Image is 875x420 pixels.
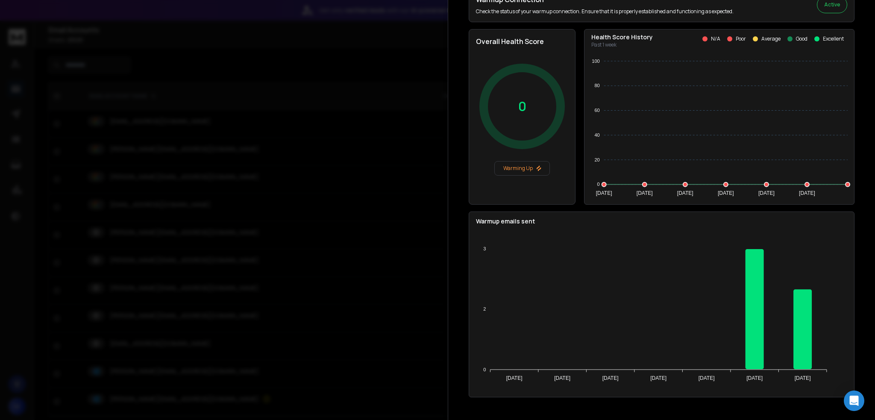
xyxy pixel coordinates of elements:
p: Health Score History [591,33,653,41]
tspan: 2 [483,306,486,311]
tspan: [DATE] [746,375,763,381]
div: Open Intercom Messenger [844,391,864,411]
p: Warmup emails sent [476,217,847,226]
h2: Overall Health Score [476,36,568,47]
p: Check the status of your warmup connection. Ensure that it is properly established and functionin... [476,8,734,15]
tspan: [DATE] [718,190,734,196]
p: 0 [518,99,526,114]
tspan: 80 [594,83,599,88]
tspan: [DATE] [650,375,667,381]
tspan: 3 [483,246,486,251]
tspan: 0 [597,182,600,187]
p: Past 1 week [591,41,653,48]
tspan: 20 [594,157,599,162]
tspan: [DATE] [637,190,653,196]
tspan: [DATE] [795,375,811,381]
p: Warming Up [498,165,546,172]
tspan: [DATE] [506,375,523,381]
tspan: 40 [594,132,599,138]
tspan: [DATE] [699,375,715,381]
tspan: [DATE] [758,190,775,196]
tspan: [DATE] [677,190,693,196]
tspan: [DATE] [554,375,570,381]
p: Average [761,35,781,42]
p: Poor [736,35,746,42]
tspan: 60 [594,108,599,113]
tspan: [DATE] [602,375,619,381]
p: N/A [711,35,720,42]
p: Good [796,35,807,42]
tspan: 0 [483,367,486,372]
p: Excellent [823,35,844,42]
tspan: [DATE] [799,190,815,196]
tspan: [DATE] [596,190,612,196]
tspan: 100 [592,59,599,64]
